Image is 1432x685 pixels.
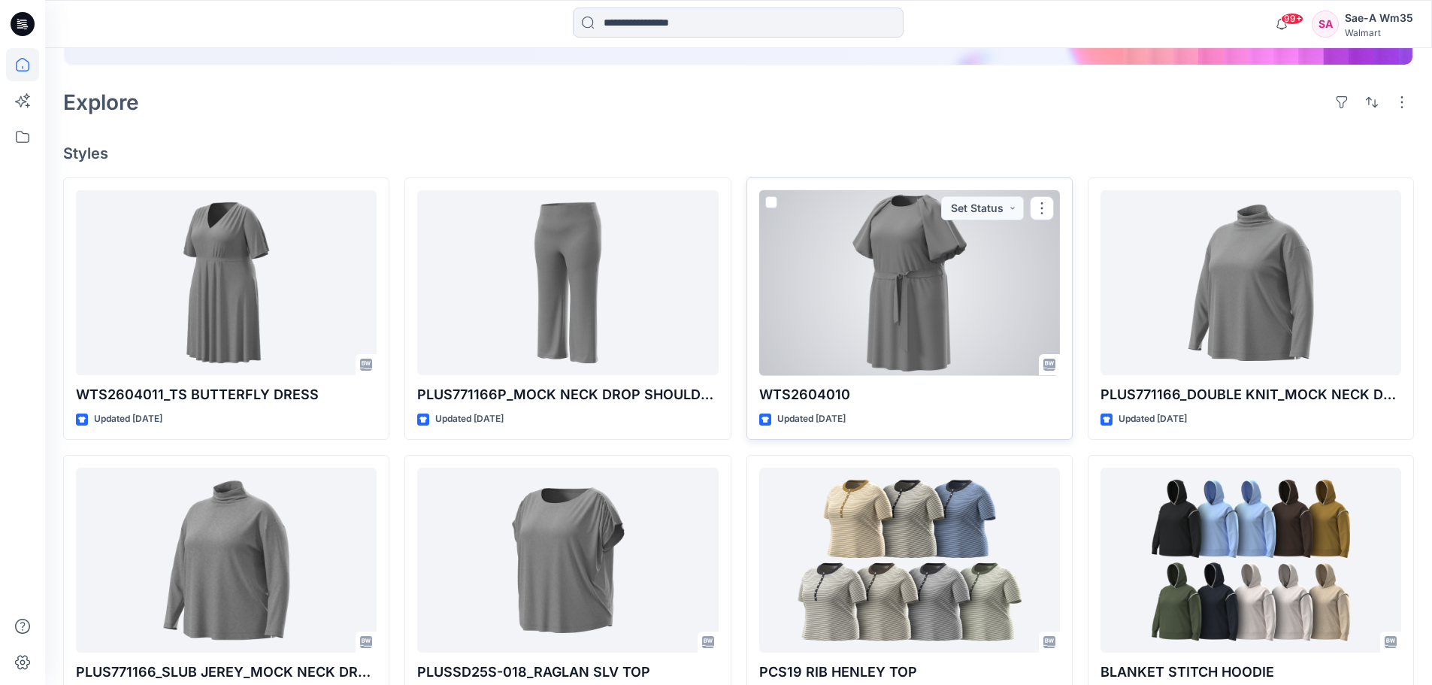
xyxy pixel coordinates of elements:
div: SA [1312,11,1339,38]
p: Updated [DATE] [777,411,846,427]
p: Updated [DATE] [94,411,162,427]
a: PCS19 RIB HENLEY TOP [759,468,1060,653]
p: PCS19 RIB HENLEY TOP [759,662,1060,683]
p: PLUS771166P_MOCK NECK DROP SHOULDER TOP/BOTTOM [417,384,718,405]
p: WTS2604010 [759,384,1060,405]
a: PLUS771166_DOUBLE KNIT_MOCK NECK DROP SHOULDER TOP [1100,190,1401,376]
span: 99+ [1281,13,1303,25]
p: PLUS771166_DOUBLE KNIT_MOCK NECK DROP SHOULDER TOP [1100,384,1401,405]
a: PLUS771166_SLUB JEREY_MOCK NECK DROP SHOULDER TOP [76,468,377,653]
div: Sae-A Wm35 [1345,9,1413,27]
a: BLANKET STITCH HOODIE [1100,468,1401,653]
a: PLUS771166P_MOCK NECK DROP SHOULDER TOP/BOTTOM [417,190,718,376]
a: WTS2604010 [759,190,1060,376]
h2: Explore [63,90,139,114]
p: WTS2604011_TS BUTTERFLY DRESS [76,384,377,405]
p: PLUSSD25S-018_RAGLAN SLV TOP [417,662,718,683]
div: Walmart [1345,27,1413,38]
p: Updated [DATE] [1119,411,1187,427]
a: PLUSSD25S-018_RAGLAN SLV TOP [417,468,718,653]
p: BLANKET STITCH HOODIE [1100,662,1401,683]
p: Updated [DATE] [435,411,504,427]
p: PLUS771166_SLUB JEREY_MOCK NECK DROP SHOULDER TOP [76,662,377,683]
a: WTS2604011_TS BUTTERFLY DRESS [76,190,377,376]
h4: Styles [63,144,1414,162]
